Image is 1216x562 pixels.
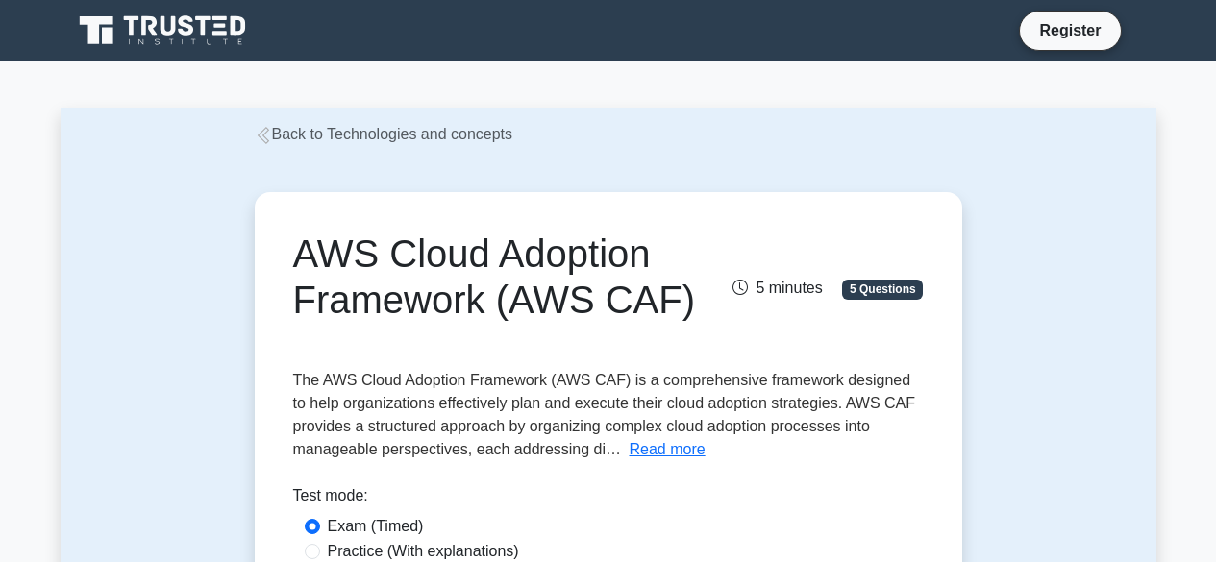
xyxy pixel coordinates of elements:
[293,484,924,515] div: Test mode:
[328,515,424,538] label: Exam (Timed)
[842,280,923,299] span: 5 Questions
[1028,18,1112,42] a: Register
[255,126,513,142] a: Back to Technologies and concepts
[630,438,706,461] button: Read more
[732,280,822,296] span: 5 minutes
[293,231,706,323] h1: AWS Cloud Adoption Framework (AWS CAF)
[293,372,916,457] span: The AWS Cloud Adoption Framework (AWS CAF) is a comprehensive framework designed to help organiza...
